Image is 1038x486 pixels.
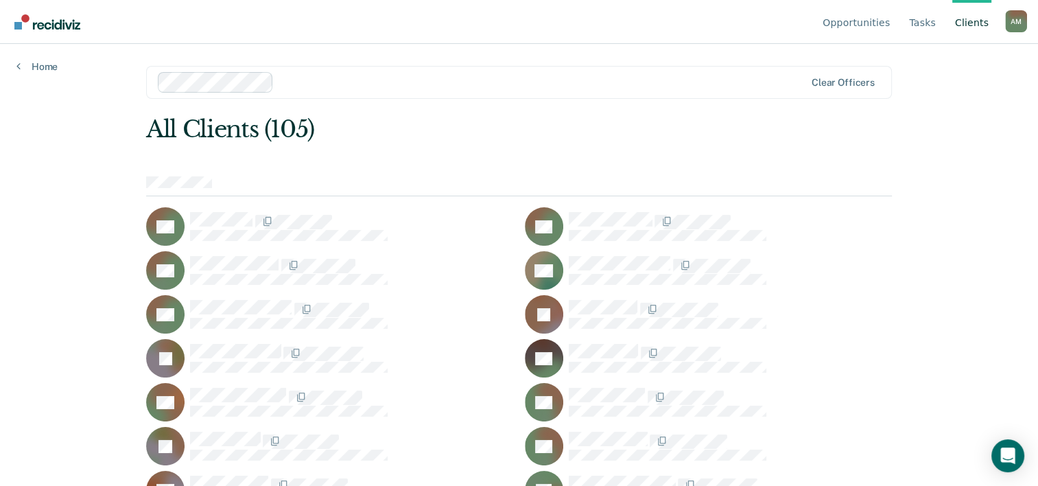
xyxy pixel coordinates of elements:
[812,77,875,89] div: Clear officers
[146,115,742,143] div: All Clients (105)
[1005,10,1027,32] div: A M
[14,14,80,30] img: Recidiviz
[991,439,1024,472] div: Open Intercom Messenger
[16,60,58,73] a: Home
[1005,10,1027,32] button: Profile dropdown button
